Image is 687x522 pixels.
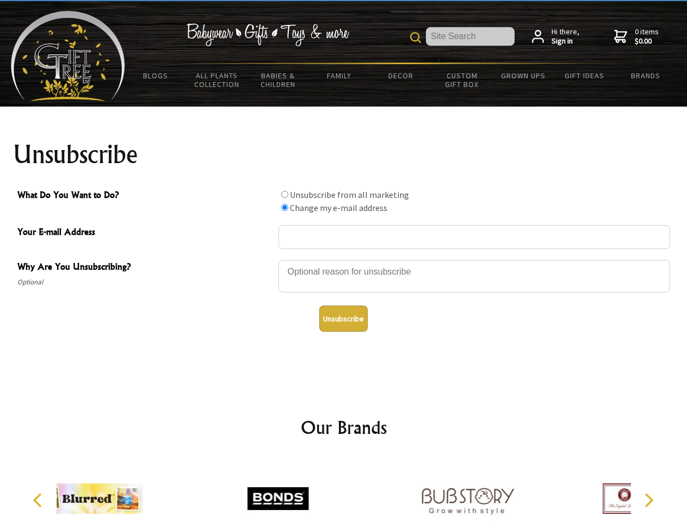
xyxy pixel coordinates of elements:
a: Family [309,64,370,87]
a: Hi there,Sign in [532,27,579,46]
a: All Plants Collection [187,64,248,96]
span: Hi there, [552,27,579,46]
img: Babywear - Gifts - Toys & more [186,23,349,46]
button: Previous [27,488,51,512]
span: Optional [17,276,273,289]
a: Grown Ups [492,64,554,87]
button: Unsubscribe [319,306,368,332]
h1: Unsubscribe [13,141,674,167]
img: product search [410,32,421,43]
a: Custom Gift Box [431,64,493,96]
input: What Do You Want to Do? [281,191,288,198]
a: Gift Ideas [554,64,615,87]
strong: $0.00 [635,36,659,46]
input: Your E-mail Address [278,225,670,249]
a: 0 items$0.00 [614,27,659,46]
label: Unsubscribe from all marketing [290,189,409,200]
input: Site Search [426,27,515,46]
span: What Do You Want to Do? [17,188,273,204]
button: Next [636,488,660,512]
img: Babyware - Gifts - Toys and more... [11,11,125,101]
span: Why Are You Unsubscribing? [17,260,273,276]
span: Your E-mail Address [17,225,273,241]
h2: Our Brands [22,414,666,440]
input: What Do You Want to Do? [281,204,288,211]
label: Change my e-mail address [290,202,387,213]
span: 0 items [635,27,659,46]
textarea: Why Are You Unsubscribing? [278,260,670,293]
a: BLOGS [125,64,187,87]
strong: Sign in [552,36,579,46]
a: Babies & Children [247,64,309,96]
a: Decor [370,64,431,87]
a: Brands [615,64,677,87]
